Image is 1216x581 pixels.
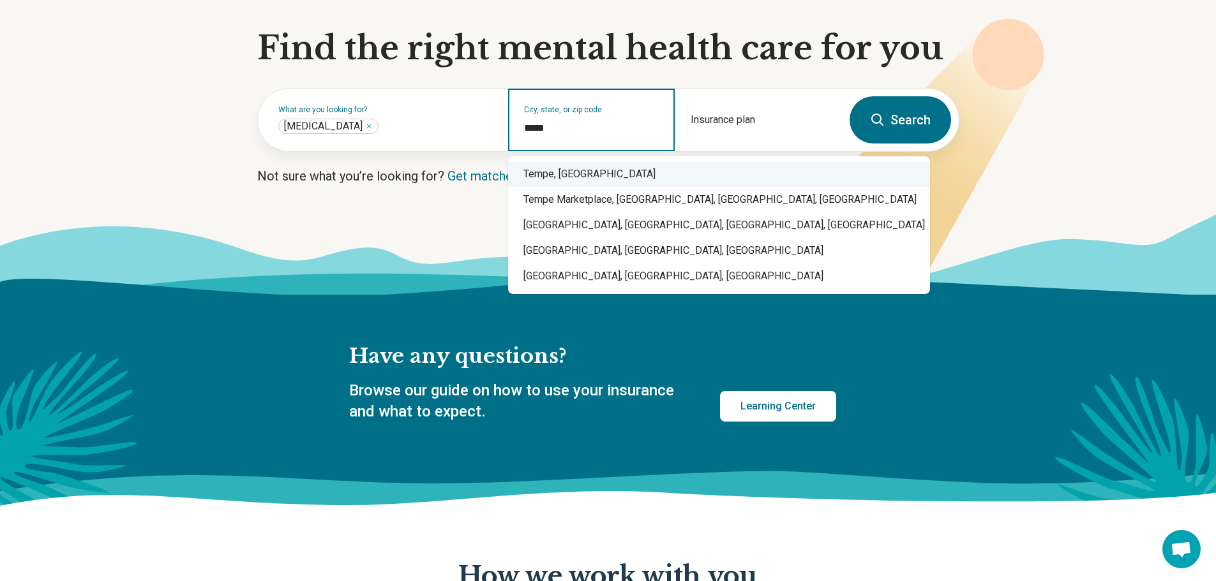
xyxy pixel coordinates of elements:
[508,156,930,294] div: Suggestions
[1162,530,1201,568] div: Open chat
[508,263,930,289] div: [GEOGRAPHIC_DATA], [GEOGRAPHIC_DATA], [GEOGRAPHIC_DATA]
[278,119,379,134] div: Depression
[365,122,373,130] button: Depression
[508,187,930,212] div: Tempe Marketplace, [GEOGRAPHIC_DATA], [GEOGRAPHIC_DATA], [GEOGRAPHIC_DATA]
[349,380,689,423] p: Browse our guide on how to use your insurance and what to expect.
[278,106,493,114] label: What are you looking for?
[508,238,930,263] div: [GEOGRAPHIC_DATA], [GEOGRAPHIC_DATA], [GEOGRAPHIC_DATA]
[257,29,959,68] h1: Find the right mental health care for you
[508,161,930,187] div: Tempe, [GEOGRAPHIC_DATA]
[284,120,363,133] span: [MEDICAL_DATA]
[850,96,951,143] button: Search
[257,167,959,185] p: Not sure what you’re looking for?
[508,212,930,238] div: [GEOGRAPHIC_DATA], [GEOGRAPHIC_DATA], [GEOGRAPHIC_DATA], [GEOGRAPHIC_DATA]
[720,391,836,422] a: Learning Center
[349,343,836,370] h2: Have any questions?
[447,168,520,184] a: Get matched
